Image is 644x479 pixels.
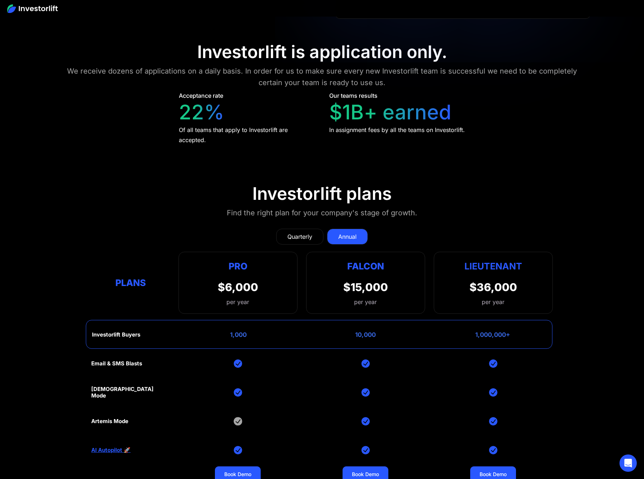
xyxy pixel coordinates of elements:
[91,386,170,399] div: [DEMOGRAPHIC_DATA] Mode
[482,298,504,306] div: per year
[91,418,128,425] div: Artemis Mode
[252,183,392,204] div: Investorlift plans
[343,281,388,294] div: $15,000
[218,298,258,306] div: per year
[338,232,357,241] div: Annual
[230,331,247,338] div: 1,000
[464,261,522,272] strong: Lieutenant
[355,331,376,338] div: 10,000
[179,125,316,145] div: Of all teams that apply to Investorlift are accepted.
[91,276,170,290] div: Plans
[227,207,417,219] div: Find the right plan for your company's stage of growth.
[65,65,580,88] div: We receive dozens of applications on a daily basis. In order for us to make sure every new Invest...
[469,281,517,294] div: $36,000
[218,259,258,273] div: Pro
[179,91,223,100] div: Acceptance rate
[179,100,224,124] div: 22%
[619,454,637,472] div: Open Intercom Messenger
[91,360,142,367] div: Email & SMS Blasts
[287,232,312,241] div: Quarterly
[347,259,384,273] div: Falcon
[91,447,131,453] a: AI Autopilot 🚀
[92,331,140,338] div: Investorlift Buyers
[197,41,447,62] div: Investorlift is application only.
[329,91,378,100] div: Our teams results
[329,100,451,124] div: $1B+ earned
[329,125,465,135] div: In assignment fees by all the teams on Investorlift.
[218,281,258,294] div: $6,000
[475,331,510,338] div: 1,000,000+
[354,298,377,306] div: per year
